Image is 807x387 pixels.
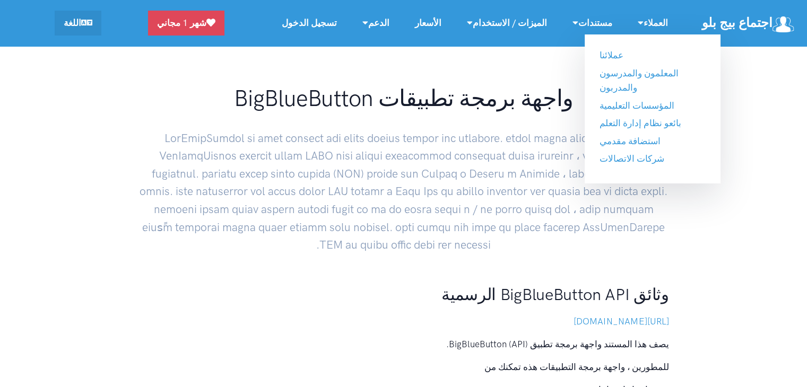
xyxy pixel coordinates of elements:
a: اللغة [55,11,101,36]
a: مستندات [560,12,625,34]
a: اجتماع بيج بلو [702,12,796,34]
a: الميزات / الاستخدام [454,12,560,34]
p: للمطورين ، واجهة برمجة التطبيقات هذه تمكنك من [138,360,669,374]
h2: وثائق BigBlueButton API الرسمية [138,284,669,306]
p: LorEmipSumdol si amet consect adi elits doeius tempor inc utlabore. etdol magna aliqu enimadm Ven... [138,121,669,254]
a: شهر 1 مجاني [148,11,224,36]
a: عملائنا [600,50,623,60]
h1: واجهة برمجة تطبيقات BigBlueButton [138,85,669,112]
a: [URL][DOMAIN_NAME] [574,316,669,327]
a: تسجيل الدخول [269,12,350,34]
a: استضافة مقدمي [600,136,661,146]
a: شركات الاتصالات [600,153,664,164]
img: شعار [773,16,794,32]
a: بائعو نظام إدارة التعلم [600,118,681,128]
a: الدعم [350,12,402,34]
p: يصف هذا المستند واجهة برمجة تطبيق BigBlueButton (API). [138,337,669,351]
a: الأسعار [402,12,454,34]
a: المؤسسات التعليمية [600,100,674,111]
a: المعلمون والمدرسون والمدربون [600,68,679,93]
a: العملاء [625,12,681,34]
